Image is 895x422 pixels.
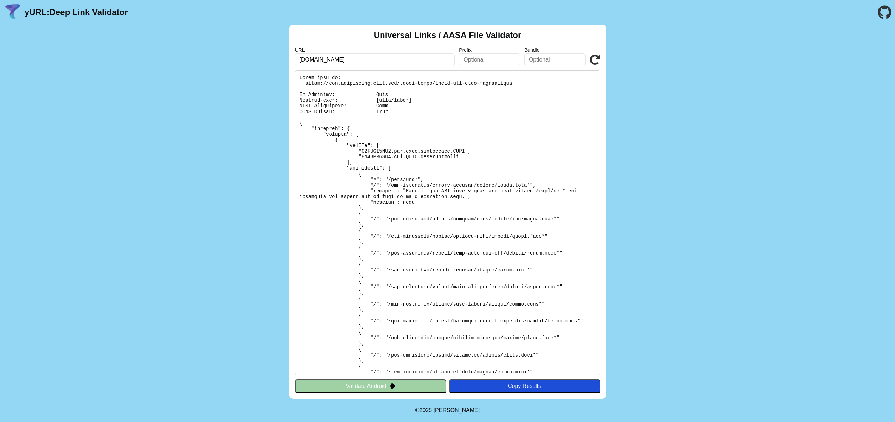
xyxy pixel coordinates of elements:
[295,70,600,375] pre: Lorem ipsu do: sitam://con.adipiscing.elit.sed/.doei-tempo/incid-utl-etdo-magnaaliqua En Adminimv...
[374,30,522,40] h2: Universal Links / AASA File Validator
[434,407,480,413] a: Michael Ibragimchayev's Personal Site
[420,407,432,413] span: 2025
[295,47,455,53] label: URL
[415,399,480,422] footer: ©
[459,47,520,53] label: Prefix
[524,47,586,53] label: Bundle
[4,3,22,21] img: yURL Logo
[524,53,586,66] input: Optional
[449,379,600,393] button: Copy Results
[25,7,128,17] a: yURL:Deep Link Validator
[453,383,597,389] div: Copy Results
[295,379,446,393] button: Validate Android
[389,383,395,389] img: droidIcon.svg
[459,53,520,66] input: Optional
[295,53,455,66] input: Required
